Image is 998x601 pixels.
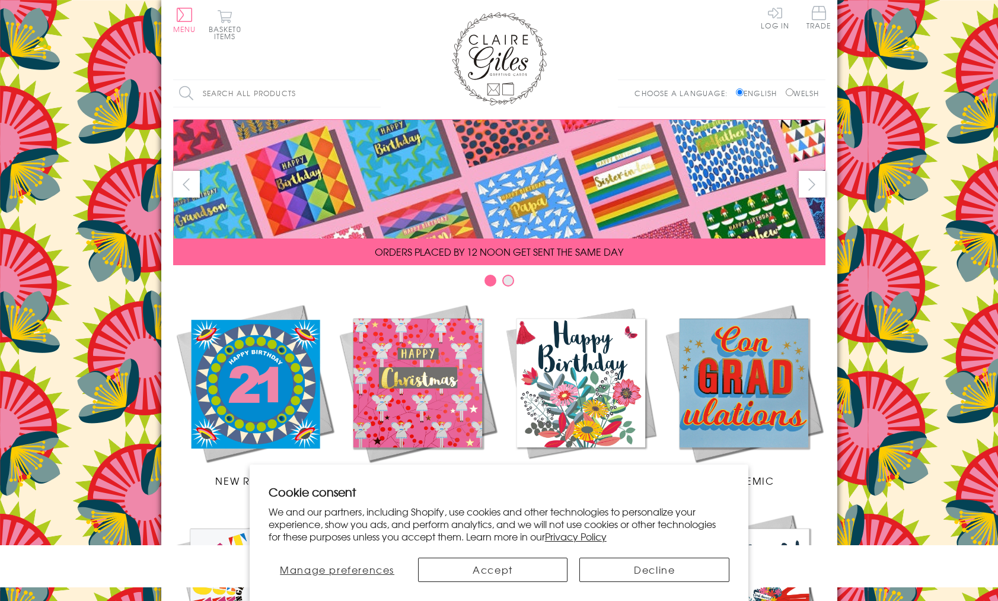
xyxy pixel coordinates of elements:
button: Decline [579,558,729,582]
button: Basket0 items [209,9,241,40]
button: next [799,171,825,198]
span: Trade [806,6,831,29]
button: Manage preferences [269,558,406,582]
div: Carousel Pagination [173,274,825,292]
button: prev [173,171,200,198]
a: Birthdays [499,301,662,488]
p: We and our partners, including Shopify, use cookies and other technologies to personalize your ex... [269,505,730,542]
input: Search all products [173,80,381,107]
h2: Cookie consent [269,484,730,500]
p: Choose a language: [634,88,734,98]
input: Search [369,80,381,107]
span: New Releases [215,473,293,488]
label: English [736,88,783,98]
input: English [736,88,744,96]
img: Claire Giles Greetings Cards [452,12,547,106]
button: Carousel Page 1 (Current Slide) [484,275,496,287]
label: Welsh [786,88,820,98]
span: 0 items [214,24,241,42]
a: New Releases [173,301,336,488]
span: Menu [173,24,196,34]
a: Log In [761,6,789,29]
button: Menu [173,8,196,33]
a: Privacy Policy [545,529,607,543]
button: Accept [418,558,568,582]
a: Trade [806,6,831,31]
a: Christmas [336,301,499,488]
a: Academic [662,301,825,488]
button: Carousel Page 2 [502,275,514,287]
span: ORDERS PLACED BY 12 NOON GET SENT THE SAME DAY [375,244,623,259]
input: Welsh [786,88,793,96]
span: Manage preferences [280,562,394,577]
